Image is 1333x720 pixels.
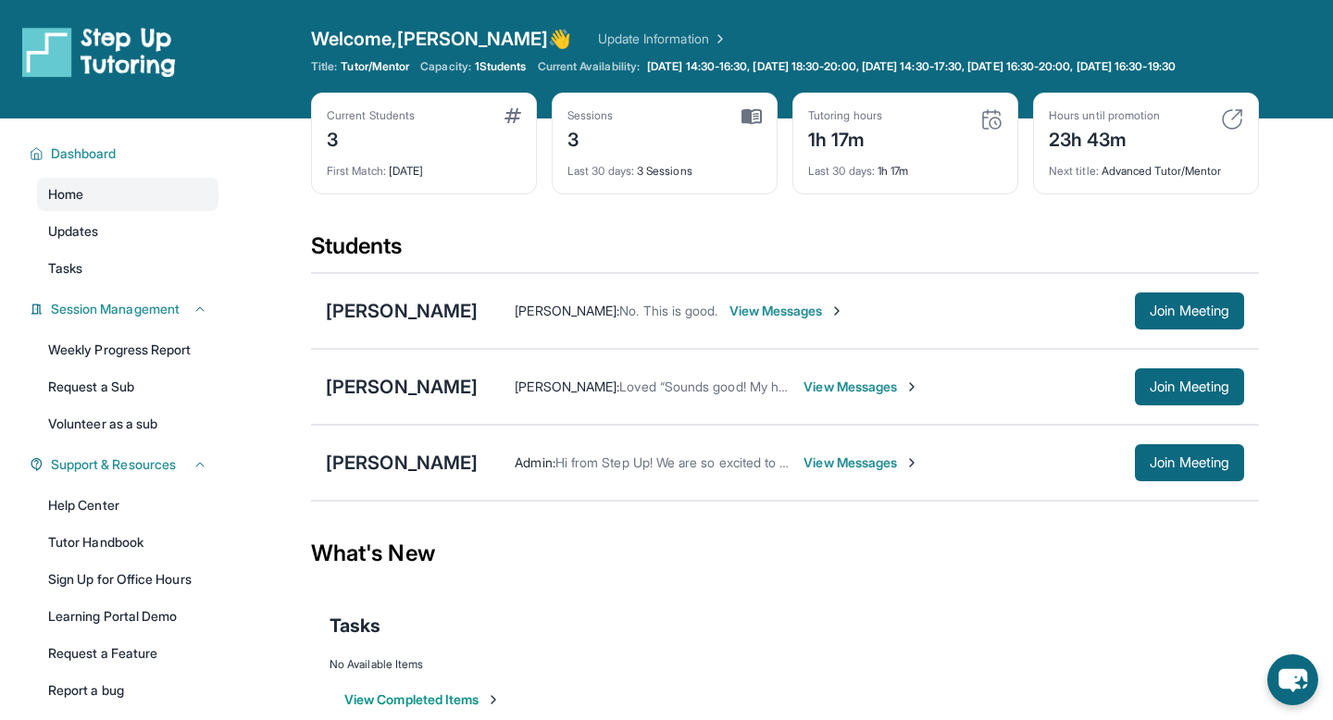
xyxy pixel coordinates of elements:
span: View Messages [804,378,919,396]
a: Help Center [37,489,218,522]
a: Tasks [37,252,218,285]
span: Support & Resources [51,455,176,474]
span: Tutor/Mentor [341,59,409,74]
div: Students [311,231,1259,272]
div: Tutoring hours [808,108,882,123]
div: What's New [311,513,1259,594]
span: Capacity: [420,59,471,74]
div: 3 [327,123,415,153]
span: Last 30 days : [567,164,634,178]
span: Home [48,185,83,204]
a: Updates [37,215,218,248]
span: Title: [311,59,337,74]
a: Sign Up for Office Hours [37,563,218,596]
a: Weekly Progress Report [37,333,218,366]
a: Request a Sub [37,370,218,403]
span: Tasks [330,613,380,639]
span: Join Meeting [1150,305,1229,317]
button: chat-button [1267,654,1318,705]
div: [PERSON_NAME] [326,298,478,324]
img: Chevron-Right [904,379,919,394]
span: View Messages [804,453,919,472]
div: 23h 43m [1049,123,1160,153]
span: Session Management [51,300,180,318]
button: Support & Resources [44,455,207,474]
span: Admin : [515,454,554,470]
a: [DATE] 14:30-16:30, [DATE] 18:30-20:00, [DATE] 14:30-17:30, [DATE] 16:30-20:00, [DATE] 16:30-19:30 [643,59,1179,74]
div: No Available Items [330,657,1240,672]
button: Dashboard [44,144,207,163]
img: card [741,108,762,125]
a: Home [37,178,218,211]
button: Join Meeting [1135,292,1244,329]
span: No. This is good. [619,303,717,318]
span: Updates [48,222,99,241]
button: Join Meeting [1135,444,1244,481]
div: Advanced Tutor/Mentor [1049,153,1243,179]
img: card [505,108,521,123]
img: Chevron Right [709,30,728,48]
div: [PERSON_NAME] [326,374,478,400]
div: Hours until promotion [1049,108,1160,123]
span: Next title : [1049,164,1099,178]
a: Volunteer as a sub [37,407,218,441]
img: card [980,108,1003,130]
div: Current Students [327,108,415,123]
img: Chevron-Right [904,455,919,470]
a: Tutor Handbook [37,526,218,559]
span: [PERSON_NAME] : [515,379,619,394]
span: [DATE] 14:30-16:30, [DATE] 18:30-20:00, [DATE] 14:30-17:30, [DATE] 16:30-20:00, [DATE] 16:30-19:30 [647,59,1176,74]
div: 1h 17m [808,123,882,153]
span: First Match : [327,164,386,178]
div: Sessions [567,108,614,123]
button: Join Meeting [1135,368,1244,405]
span: 1 Students [475,59,527,74]
div: [PERSON_NAME] [326,450,478,476]
div: [DATE] [327,153,521,179]
button: View Completed Items [344,690,501,709]
span: Last 30 days : [808,164,875,178]
span: [PERSON_NAME] : [515,303,619,318]
span: Tasks [48,259,82,278]
img: logo [22,26,176,78]
span: Welcome, [PERSON_NAME] 👋 [311,26,572,52]
span: Join Meeting [1150,381,1229,392]
button: Session Management [44,300,207,318]
a: Request a Feature [37,637,218,670]
div: 3 [567,123,614,153]
div: 3 Sessions [567,153,762,179]
span: Join Meeting [1150,457,1229,468]
a: Update Information [598,30,728,48]
img: Chevron-Right [829,304,844,318]
span: Dashboard [51,144,117,163]
span: Current Availability: [538,59,640,74]
div: 1h 17m [808,153,1003,179]
img: card [1221,108,1243,130]
span: View Messages [729,302,845,320]
a: Learning Portal Demo [37,600,218,633]
a: Report a bug [37,674,218,707]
